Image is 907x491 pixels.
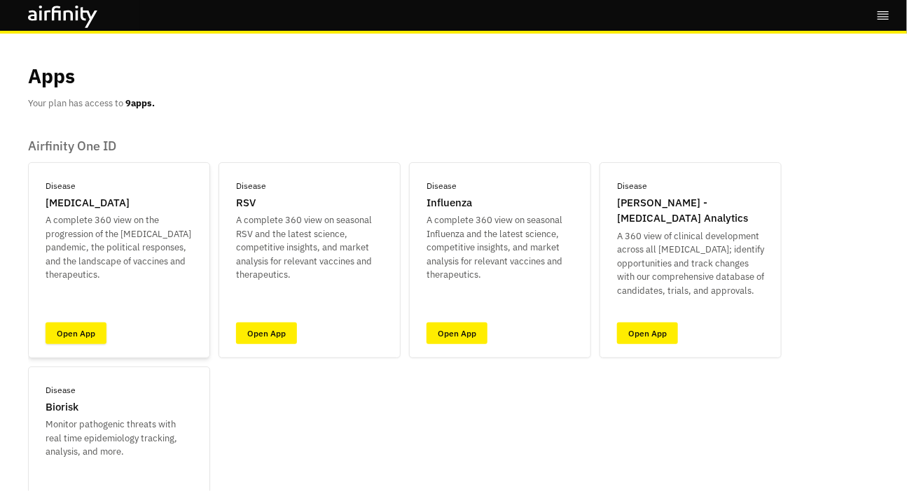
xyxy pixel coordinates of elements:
[28,62,75,91] p: Apps
[427,322,487,344] a: Open App
[236,213,383,282] p: A complete 360 view on seasonal RSV and the latest science, competitive insights, and market anal...
[617,322,678,344] a: Open App
[236,180,266,192] p: Disease
[46,180,76,192] p: Disease
[427,213,574,282] p: A complete 360 view on seasonal Influenza and the latest science, competitive insights, and marke...
[46,384,76,397] p: Disease
[46,418,193,459] p: Monitor pathogenic threats with real time epidemiology tracking, analysis, and more.
[46,399,78,415] p: Biorisk
[427,180,457,192] p: Disease
[28,138,879,154] p: Airfinity One ID
[46,195,130,211] p: [MEDICAL_DATA]
[125,97,155,109] b: 9 apps.
[617,229,764,298] p: A 360 view of clinical development across all [MEDICAL_DATA]; identify opportunities and track ch...
[427,195,472,211] p: Influenza
[28,97,155,111] p: Your plan has access to
[236,322,297,344] a: Open App
[236,195,256,211] p: RSV
[617,180,647,192] p: Disease
[46,213,193,282] p: A complete 360 view on the progression of the [MEDICAL_DATA] pandemic, the political responses, a...
[617,195,764,227] p: [PERSON_NAME] - [MEDICAL_DATA] Analytics
[46,322,106,344] a: Open App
